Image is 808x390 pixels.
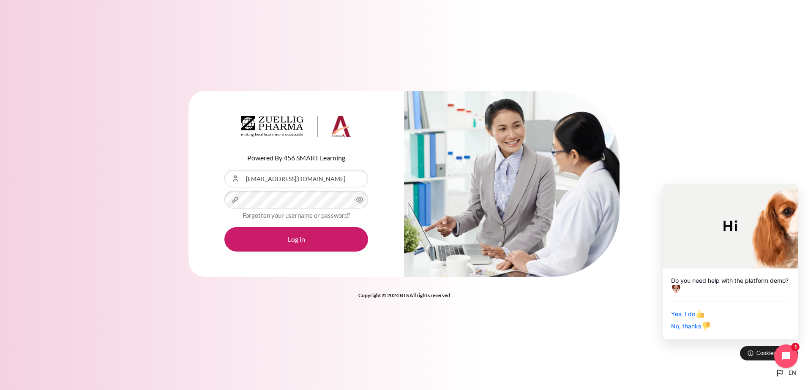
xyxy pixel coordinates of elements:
[224,227,368,252] button: Log in
[740,346,798,360] button: Cookies notice
[241,116,351,137] img: Architeck
[358,292,450,298] strong: Copyright © 2024 BTS All rights reserved
[789,369,796,377] span: en
[756,349,792,357] span: Cookies notice
[224,170,368,187] input: Username or Email Address
[243,211,350,219] a: Forgotten your username or password?
[224,153,368,163] p: Powered By 456 SMART Learning
[241,116,351,141] a: Architeck
[772,365,800,382] button: Languages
